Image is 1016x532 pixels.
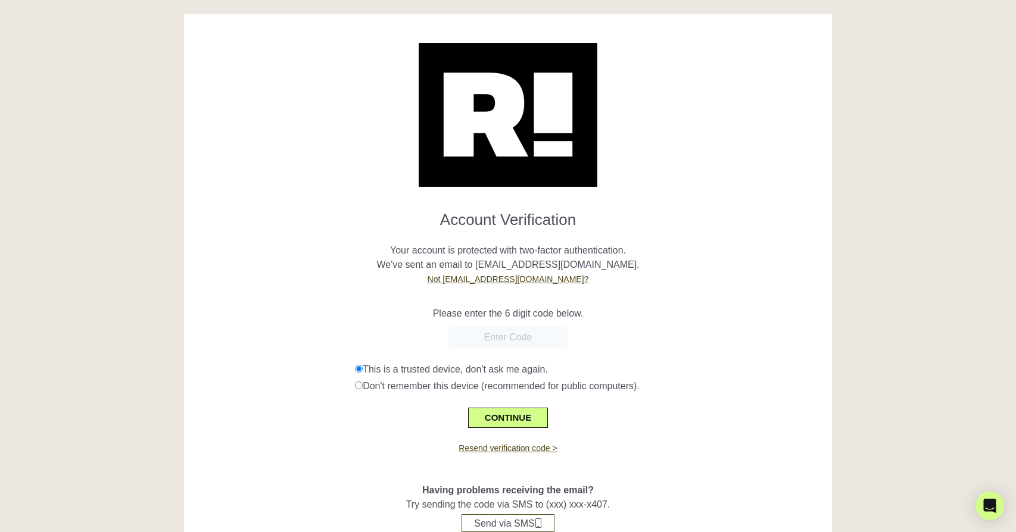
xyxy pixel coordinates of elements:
img: Retention.com [419,43,597,187]
a: Resend verification code > [459,443,557,453]
a: Not [EMAIL_ADDRESS][DOMAIN_NAME]? [428,274,589,284]
span: Having problems receiving the email? [422,485,594,495]
button: CONTINUE [468,408,548,428]
input: Enter Code [448,327,568,348]
div: Try sending the code via SMS to (xxx) xxx-x407. [193,455,822,532]
div: Open Intercom Messenger [976,492,1004,520]
h1: Account Verification [193,201,822,229]
div: This is a trusted device, don't ask me again. [355,362,822,377]
p: Your account is protected with two-factor authentication. We've sent an email to [EMAIL_ADDRESS][... [193,229,822,286]
div: Don't remember this device (recommended for public computers). [355,379,822,393]
p: Please enter the 6 digit code below. [193,306,822,321]
button: Send via SMS [462,514,554,532]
